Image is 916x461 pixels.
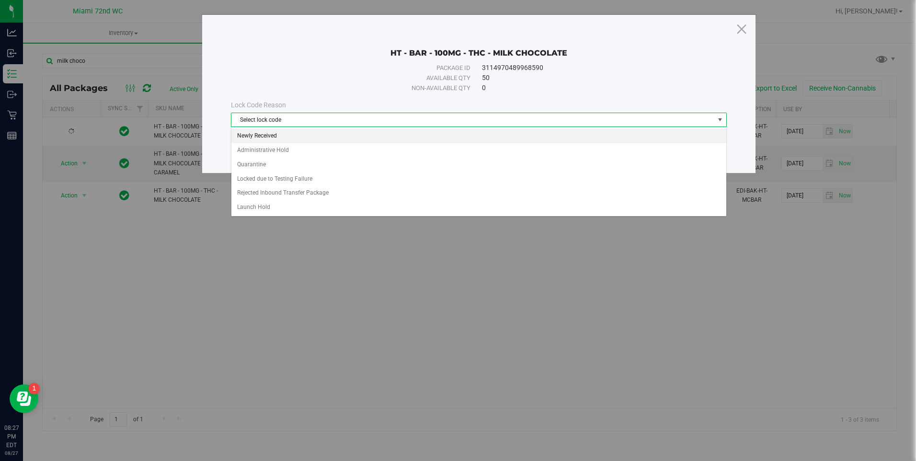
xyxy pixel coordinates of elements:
[252,73,470,83] div: Available qty
[482,63,705,73] div: 3114970489968590
[714,113,726,127] span: select
[28,383,40,394] iframe: Resource center unread badge
[231,113,714,127] span: Select lock code
[482,83,705,93] div: 0
[231,172,726,186] li: Locked due to Testing Failure
[231,200,726,215] li: Launch Hold
[231,34,726,58] div: HT - BAR - 100MG - THC - MILK CHOCOLATE
[231,101,286,109] span: Lock Code Reason
[231,129,726,143] li: Newly Received
[231,158,726,172] li: Quarantine
[482,73,705,83] div: 50
[231,186,726,200] li: Rejected Inbound Transfer Package
[231,143,726,158] li: Administrative Hold
[252,63,470,73] div: Package ID
[252,83,470,93] div: Non-available qty
[10,384,38,413] iframe: Resource center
